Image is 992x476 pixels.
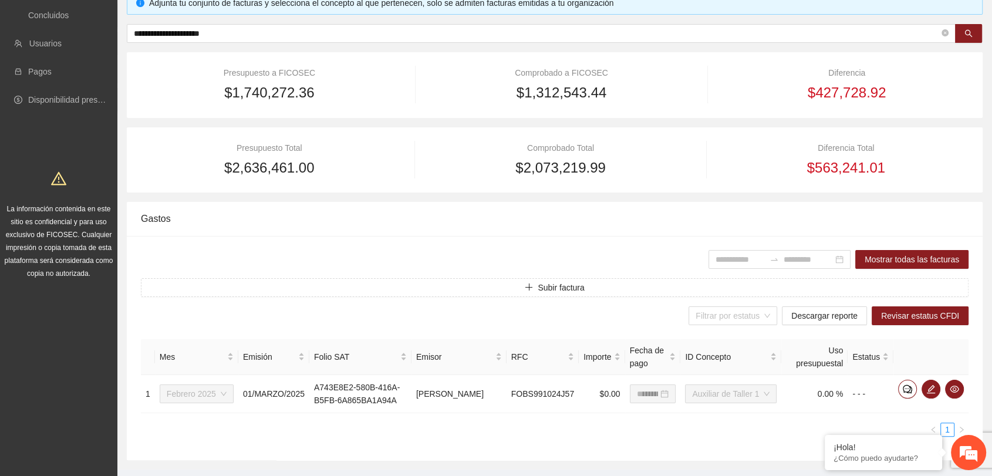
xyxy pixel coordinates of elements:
[630,344,667,370] span: Fecha de pago
[770,255,779,264] span: swap-right
[68,157,162,275] span: Estamos en línea.
[160,350,225,363] span: Mes
[964,29,973,39] span: search
[309,339,411,375] th: Folio SAT
[28,67,52,76] a: Pagos
[5,205,113,278] span: La información contenida en este sitio es confidencial y para uso exclusivo de FICOSEC. Cualquier...
[834,443,933,452] div: ¡Hola!
[243,350,296,363] span: Emisión
[926,423,940,437] button: left
[141,375,155,413] td: 1
[155,339,238,375] th: Mes
[954,423,969,437] li: Next Page
[167,385,227,403] span: Febrero 2025
[848,339,893,375] th: Estatus
[945,380,964,399] button: eye
[807,157,885,179] span: $563,241.01
[411,339,507,375] th: Emisor
[782,306,867,325] button: Descargar reporte
[922,384,940,394] span: edit
[432,66,690,79] div: Comprobado a FICOSEC
[238,375,309,413] td: 01/MARZO/2025
[852,350,880,363] span: Estatus
[781,375,848,413] td: 0.00 %
[515,157,605,179] span: $2,073,219.99
[416,350,493,363] span: Emisor
[881,309,959,322] span: Revisar estatus CFDI
[872,306,969,325] button: Revisar estatus CFDI
[238,339,309,375] th: Emisión
[507,339,579,375] th: RFC
[224,157,314,179] span: $2,636,461.00
[848,375,893,413] td: - - -
[517,82,606,104] span: $1,312,543.44
[808,82,886,104] span: $427,728.92
[954,423,969,437] button: right
[898,380,917,399] button: comment
[507,375,579,413] td: FOBS991024J57
[955,24,982,43] button: search
[791,309,858,322] span: Descargar reporte
[29,39,62,48] a: Usuarios
[781,339,848,375] th: Uso presupuestal
[6,320,224,362] textarea: Escriba su mensaje y pulse “Intro”
[511,350,565,363] span: RFC
[685,350,768,363] span: ID Concepto
[432,141,689,154] div: Comprobado Total
[579,375,625,413] td: $0.00
[309,375,411,413] td: A743E8E2-580B-416A-B5FB-6A865BA1A94A
[922,380,940,399] button: edit
[579,339,625,375] th: Importe
[141,202,969,235] div: Gastos
[314,350,398,363] span: Folio SAT
[411,375,507,413] td: [PERSON_NAME]
[940,423,954,437] li: 1
[942,29,949,36] span: close-circle
[680,339,781,375] th: ID Concepto
[625,339,681,375] th: Fecha de pago
[28,95,129,104] a: Disponibilidad presupuestal
[941,423,954,436] a: 1
[899,384,916,394] span: comment
[946,384,963,394] span: eye
[141,141,398,154] div: Presupuesto Total
[770,255,779,264] span: to
[834,454,933,463] p: ¿Cómo puedo ayudarte?
[725,66,969,79] div: Diferencia
[583,350,611,363] span: Importe
[193,6,221,34] div: Minimizar ventana de chat en vivo
[28,11,69,20] a: Concluidos
[51,171,66,186] span: warning
[942,28,949,39] span: close-circle
[930,426,937,433] span: left
[141,66,398,79] div: Presupuesto a FICOSEC
[855,250,969,269] button: Mostrar todas las facturas
[692,385,770,403] span: Auxiliar de Taller 1
[958,426,965,433] span: right
[141,278,969,297] button: plusSubir factura
[865,253,959,266] span: Mostrar todas las facturas
[538,281,584,294] span: Subir factura
[525,283,533,292] span: plus
[926,423,940,437] li: Previous Page
[61,60,197,75] div: Chatee con nosotros ahora
[224,82,314,104] span: $1,740,272.36
[724,141,969,154] div: Diferencia Total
